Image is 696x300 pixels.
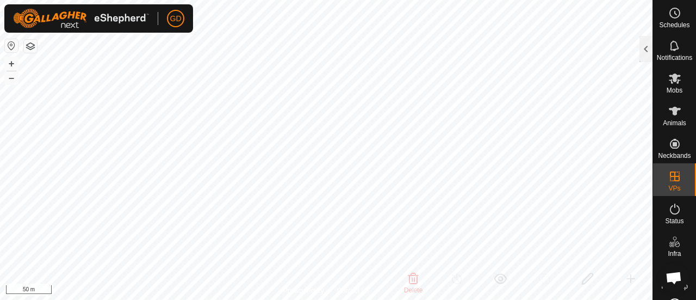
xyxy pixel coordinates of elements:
span: Heatmap [661,283,688,290]
span: Notifications [657,54,692,61]
span: Status [665,218,683,224]
img: Gallagher Logo [13,9,149,28]
div: Open chat [659,263,688,292]
span: Infra [668,250,681,257]
button: – [5,71,18,84]
button: Map Layers [24,40,37,53]
button: + [5,57,18,70]
a: Contact Us [337,286,369,296]
span: Schedules [659,22,689,28]
span: GD [170,13,182,25]
button: Reset Map [5,39,18,52]
span: Neckbands [658,152,691,159]
span: VPs [668,185,680,192]
span: Animals [663,120,686,126]
a: Privacy Policy [283,286,324,296]
span: Mobs [667,87,682,94]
